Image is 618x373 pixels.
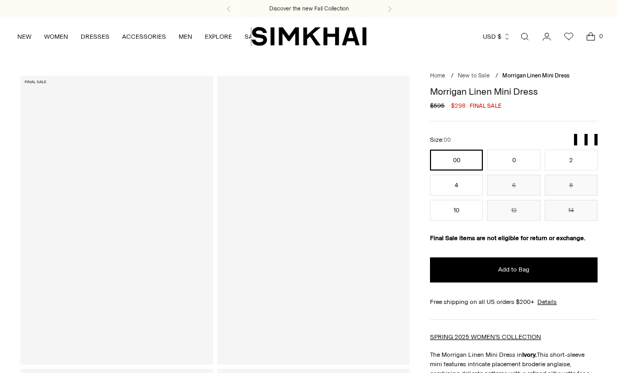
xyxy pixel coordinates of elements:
span: 00 [444,137,451,143]
a: Discover the new Fall Collection [269,5,349,13]
label: Size: [430,135,451,145]
button: 00 [430,150,483,171]
button: 4 [430,175,483,196]
button: 2 [545,150,598,171]
button: 8 [545,175,598,196]
button: 10 [430,200,483,221]
a: Open cart modal [580,26,601,47]
a: Open search modal [514,26,535,47]
a: MEN [179,25,192,48]
a: SPRING 2025 WOMEN'S COLLECTION [430,333,541,341]
button: 12 [487,200,540,221]
a: SALE [245,25,260,48]
span: Add to Bag [498,265,529,274]
a: Morrigan Linen Mini Dress [217,76,410,364]
div: / [495,72,498,81]
span: Morrigan Linen Mini Dress [502,72,569,79]
a: Morrigan Linen Mini Dress [20,76,213,364]
a: Go to the account page [536,26,557,47]
a: SIMKHAI [251,26,367,47]
a: EXPLORE [205,25,232,48]
a: DRESSES [81,25,109,48]
a: WOMEN [44,25,68,48]
span: $298 [451,101,466,110]
div: / [451,72,454,81]
button: USD $ [483,25,511,48]
button: 6 [487,175,540,196]
strong: Ivory. [522,351,537,358]
a: Details [537,297,557,307]
strong: Final Sale items are not eligible for return or exchange. [430,234,586,242]
a: New to Sale [458,72,490,79]
a: Home [430,72,445,79]
h1: Morrigan Linen Mini Dress [430,87,598,96]
a: NEW [17,25,31,48]
button: 0 [487,150,540,171]
a: Wishlist [558,26,579,47]
button: Add to Bag [430,257,598,282]
s: $595 [430,101,445,110]
span: 0 [596,31,605,41]
a: ACCESSORIES [122,25,166,48]
div: Free shipping on all US orders $200+ [430,297,598,307]
nav: breadcrumbs [430,72,598,81]
button: 14 [545,200,598,221]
